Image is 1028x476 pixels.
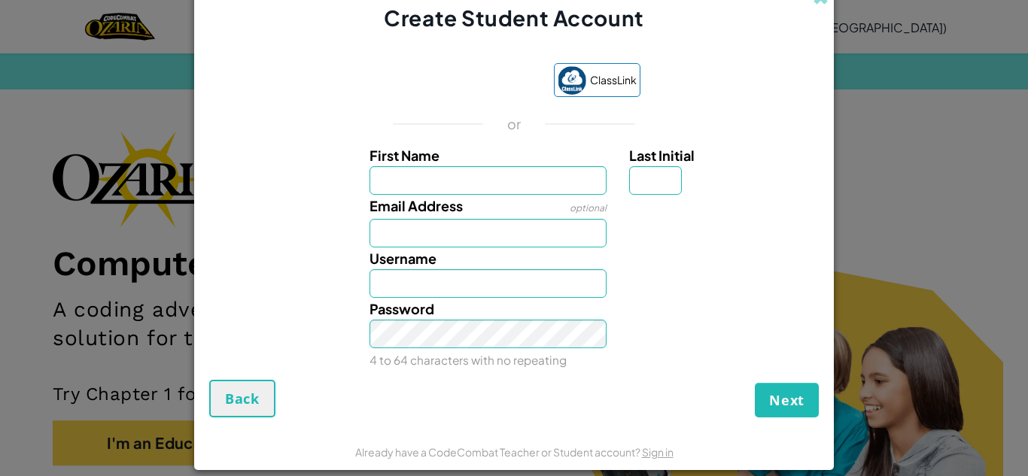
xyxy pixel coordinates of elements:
[355,445,642,459] span: Already have a CodeCombat Teacher or Student account?
[209,380,275,417] button: Back
[381,65,546,98] iframe: Sign in with Google Button
[590,69,637,91] span: ClassLink
[370,147,439,164] span: First Name
[370,250,436,267] span: Username
[769,391,804,409] span: Next
[370,300,434,317] span: Password
[629,147,695,164] span: Last Initial
[755,383,819,417] button: Next
[225,390,260,408] span: Back
[570,202,607,214] span: optional
[507,115,522,133] p: or
[558,66,586,95] img: classlink-logo-small.png
[384,5,643,31] span: Create Student Account
[370,353,567,367] small: 4 to 64 characters with no repeating
[370,197,463,214] span: Email Address
[642,445,674,459] a: Sign in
